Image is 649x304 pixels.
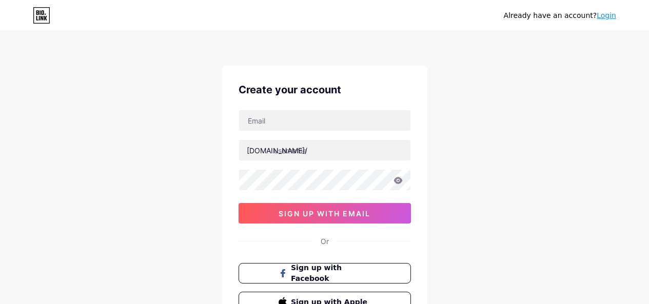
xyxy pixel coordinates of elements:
div: Create your account [239,82,411,97]
div: Already have an account? [504,10,616,21]
div: [DOMAIN_NAME]/ [247,145,307,156]
div: Or [321,236,329,247]
button: sign up with email [239,203,411,224]
span: sign up with email [279,209,370,218]
span: Sign up with Facebook [291,262,370,284]
button: Sign up with Facebook [239,263,411,283]
a: Login [597,11,616,19]
input: Email [239,110,410,131]
input: username [239,140,410,160]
